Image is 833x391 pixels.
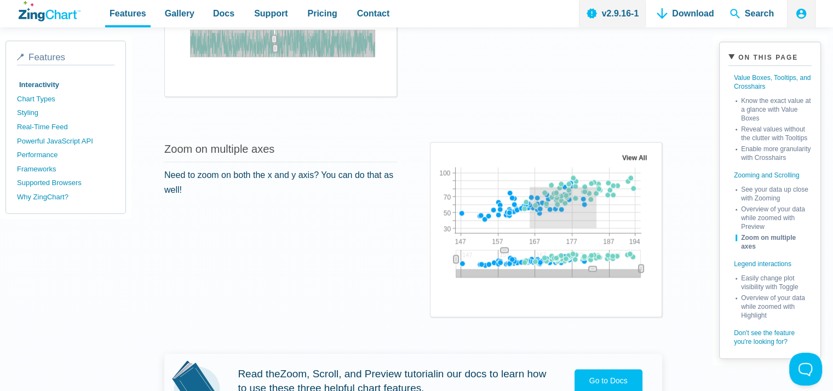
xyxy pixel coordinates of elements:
[736,94,812,123] a: Know the exact value at a glance with Value Boxes
[789,353,822,386] iframe: Toggle Customer Support
[17,134,114,148] a: Powerful JavaScript API
[17,106,114,120] a: Styling
[736,203,812,231] a: Overview of your data while zoomed with Preview
[164,143,274,155] a: Zoom on multiple axes
[17,190,114,204] a: Why ZingChart?
[17,162,114,176] a: Frameworks
[589,376,628,385] span: Go to Docs
[17,92,114,106] a: Chart Types
[736,291,812,320] a: Overview of your data while zoomed with Highlight
[165,6,194,21] span: Gallery
[17,176,114,190] a: Supported Browsers
[280,368,435,380] span: Zoom, Scroll, and Preview tutorial
[19,1,81,21] a: ZingChart Logo. Click to return to the homepage
[28,52,65,62] span: Features
[110,6,146,21] span: Features
[736,231,812,251] a: Zoom on multiple axes
[17,52,114,65] a: Features
[736,183,812,203] a: See your data up close with Zooming
[736,123,812,142] a: Reveal values without the clutter with Tooltips
[357,6,390,21] span: Contact
[736,272,812,291] a: Easily change plot visibility with Toggle
[307,6,337,21] span: Pricing
[213,6,234,21] span: Docs
[728,320,812,349] a: Don't see the feature you're looking for?
[728,51,812,66] summary: On This Page
[17,120,114,134] a: Real-Time Feed
[728,70,812,94] a: Value Boxes, Tooltips, and Crosshairs
[728,251,812,272] a: Legend interactions
[254,6,288,21] span: Support
[728,162,812,183] a: Zooming and Scrolling
[17,78,114,92] a: Interactivity
[736,142,812,162] a: Enable more granularity with Crosshairs
[17,148,114,162] a: Performance
[164,168,397,197] p: Need to zoom on both the x and y axis? You can do that as well!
